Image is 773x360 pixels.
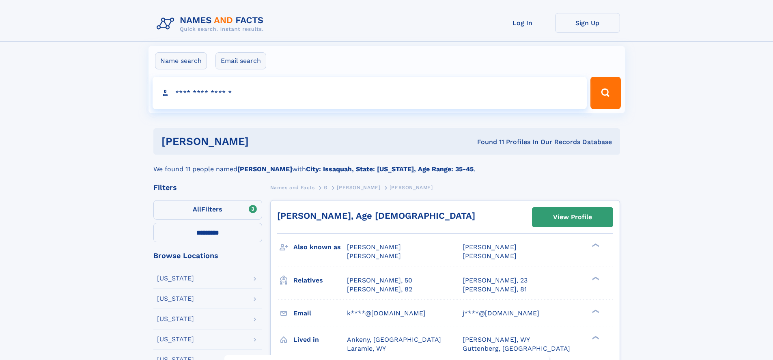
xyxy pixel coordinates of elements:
[490,13,555,33] a: Log In
[590,308,600,314] div: ❯
[153,252,262,259] div: Browse Locations
[157,275,194,282] div: [US_STATE]
[153,13,270,35] img: Logo Names and Facts
[347,336,441,343] span: Ankeny, [GEOGRAPHIC_DATA]
[463,276,528,285] a: [PERSON_NAME], 23
[463,285,527,294] a: [PERSON_NAME], 81
[157,295,194,302] div: [US_STATE]
[337,185,380,190] span: [PERSON_NAME]
[215,52,266,69] label: Email search
[337,182,380,192] a: [PERSON_NAME]
[306,165,474,173] b: City: Issaquah, State: [US_STATE], Age Range: 35-45
[157,336,194,343] div: [US_STATE]
[347,276,412,285] a: [PERSON_NAME], 50
[463,243,517,251] span: [PERSON_NAME]
[293,274,347,287] h3: Relatives
[553,208,592,226] div: View Profile
[237,165,292,173] b: [PERSON_NAME]
[347,243,401,251] span: [PERSON_NAME]
[347,345,386,352] span: Laramie, WY
[590,77,620,109] button: Search Button
[324,182,328,192] a: G
[390,185,433,190] span: [PERSON_NAME]
[153,184,262,191] div: Filters
[555,13,620,33] a: Sign Up
[153,155,620,174] div: We found 11 people named with .
[463,336,530,343] span: [PERSON_NAME], WY
[193,205,201,213] span: All
[463,252,517,260] span: [PERSON_NAME]
[324,185,328,190] span: G
[157,316,194,322] div: [US_STATE]
[277,211,475,221] a: [PERSON_NAME], Age [DEMOGRAPHIC_DATA]
[155,52,207,69] label: Name search
[270,182,315,192] a: Names and Facts
[153,77,587,109] input: search input
[532,207,613,227] a: View Profile
[590,276,600,281] div: ❯
[363,138,612,147] div: Found 11 Profiles In Our Records Database
[347,252,401,260] span: [PERSON_NAME]
[293,240,347,254] h3: Also known as
[590,243,600,248] div: ❯
[293,333,347,347] h3: Lived in
[293,306,347,320] h3: Email
[590,335,600,340] div: ❯
[463,345,570,352] span: Guttenberg, [GEOGRAPHIC_DATA]
[347,285,412,294] a: [PERSON_NAME], 82
[153,200,262,220] label: Filters
[161,136,363,147] h1: [PERSON_NAME]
